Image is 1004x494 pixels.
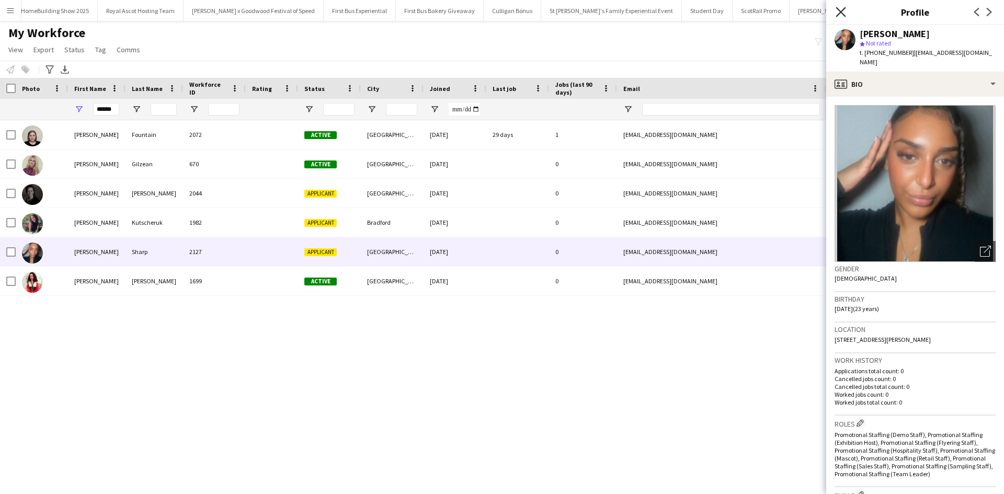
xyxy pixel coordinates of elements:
[125,179,183,208] div: [PERSON_NAME]
[826,72,1004,97] div: Bio
[95,45,106,54] span: Tag
[132,85,163,93] span: Last Name
[183,208,246,237] div: 1982
[826,5,1004,19] h3: Profile
[430,85,450,93] span: Joined
[623,105,633,114] button: Open Filter Menu
[835,336,931,343] span: [STREET_ADDRESS][PERSON_NAME]
[43,63,56,76] app-action-btn: Advanced filters
[304,190,337,198] span: Applicant
[549,237,617,266] div: 0
[8,25,85,41] span: My Workforce
[304,219,337,227] span: Applicant
[22,272,43,293] img: natasha shaw
[424,267,486,295] div: [DATE]
[835,398,996,406] p: Worked jobs total count: 0
[835,390,996,398] p: Worked jobs count: 0
[68,120,125,149] div: [PERSON_NAME]
[68,237,125,266] div: [PERSON_NAME]
[22,184,43,205] img: Natasha Hubert
[835,274,897,282] span: [DEMOGRAPHIC_DATA]
[835,375,996,383] p: Cancelled jobs count: 0
[91,43,110,56] a: Tag
[367,105,376,114] button: Open Filter Menu
[361,237,424,266] div: [GEOGRAPHIC_DATA]
[617,237,826,266] div: [EMAIL_ADDRESS][DOMAIN_NAME]
[22,155,43,176] img: Natasha Gilzean
[304,248,337,256] span: Applicant
[617,120,826,149] div: [EMAIL_ADDRESS][DOMAIN_NAME]
[304,131,337,139] span: Active
[304,85,325,93] span: Status
[22,243,43,263] img: Natasha Sharp
[183,237,246,266] div: 2127
[60,43,89,56] a: Status
[835,355,996,365] h3: Work history
[549,120,617,149] div: 1
[208,103,239,116] input: Workforce ID Filter Input
[617,150,826,178] div: [EMAIL_ADDRESS][DOMAIN_NAME]
[183,179,246,208] div: 2044
[33,45,54,54] span: Export
[860,29,930,39] div: [PERSON_NAME]
[125,150,183,178] div: Gilzean
[125,208,183,237] div: Kutscheruk
[617,267,826,295] div: [EMAIL_ADDRESS][DOMAIN_NAME]
[132,105,141,114] button: Open Filter Menu
[68,179,125,208] div: [PERSON_NAME]
[424,237,486,266] div: [DATE]
[68,208,125,237] div: [PERSON_NAME]
[682,1,733,21] button: Student Day
[304,160,337,168] span: Active
[549,267,617,295] div: 0
[835,383,996,390] p: Cancelled jobs total count: 0
[835,105,996,262] img: Crew avatar or photo
[4,43,27,56] a: View
[835,431,995,478] span: Promotional Staffing (Demo Staff), Promotional Staffing (Exhibition Host), Promotional Staffing (...
[22,213,43,234] img: Natasha Kutscheruk
[790,1,910,21] button: [PERSON_NAME] TripAdvisor Dog Event
[424,179,486,208] div: [DATE]
[252,85,272,93] span: Rating
[112,43,144,56] a: Comms
[323,103,355,116] input: Status Filter Input
[396,1,484,21] button: First Bus Bakery Giveaway
[189,81,227,96] span: Workforce ID
[623,85,640,93] span: Email
[424,208,486,237] div: [DATE]
[733,1,790,21] button: ScotRail Promo
[184,1,324,21] button: [PERSON_NAME] x Goodwood Festival of Speed
[93,103,119,116] input: First Name Filter Input
[74,105,84,114] button: Open Filter Menu
[74,85,106,93] span: First Name
[189,105,199,114] button: Open Filter Menu
[486,120,549,149] div: 29 days
[125,120,183,149] div: Fountain
[430,105,439,114] button: Open Filter Menu
[449,103,480,116] input: Joined Filter Input
[361,120,424,149] div: [GEOGRAPHIC_DATA]
[183,150,246,178] div: 670
[125,267,183,295] div: [PERSON_NAME]
[59,63,71,76] app-action-btn: Export XLSX
[324,1,396,21] button: First Bus Experiential
[125,237,183,266] div: Sharp
[617,179,826,208] div: [EMAIL_ADDRESS][DOMAIN_NAME]
[68,150,125,178] div: [PERSON_NAME]
[424,120,486,149] div: [DATE]
[975,241,996,262] div: Open photos pop-in
[549,150,617,178] div: 0
[8,45,23,54] span: View
[22,85,40,93] span: Photo
[367,85,379,93] span: City
[835,264,996,273] h3: Gender
[493,85,516,93] span: Last job
[117,45,140,54] span: Comms
[183,120,246,149] div: 2072
[304,105,314,114] button: Open Filter Menu
[549,208,617,237] div: 0
[860,49,992,66] span: | [EMAIL_ADDRESS][DOMAIN_NAME]
[835,294,996,304] h3: Birthday
[835,418,996,429] h3: Roles
[642,103,820,116] input: Email Filter Input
